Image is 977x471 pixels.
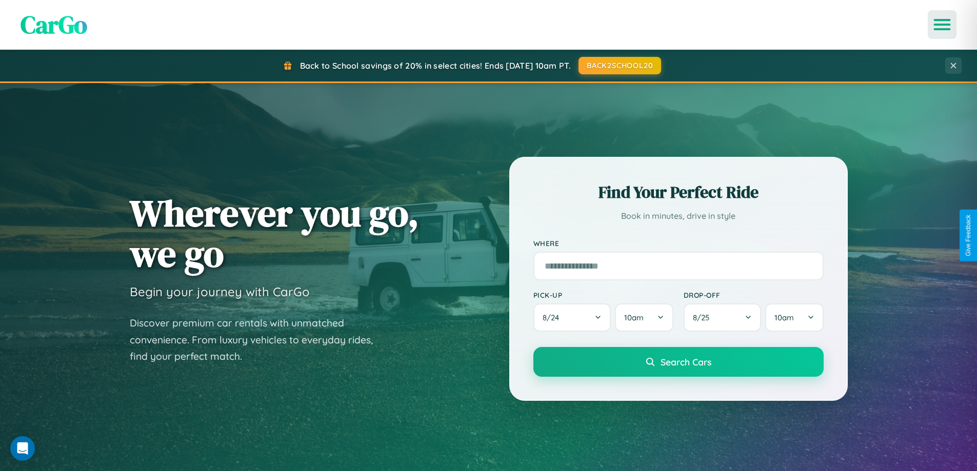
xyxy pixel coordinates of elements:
h3: Begin your journey with CarGo [130,284,310,299]
span: 8 / 25 [693,313,714,322]
div: Give Feedback [965,215,972,256]
button: 10am [615,303,673,332]
div: Open Intercom Messenger [10,436,35,461]
span: CarGo [21,8,87,42]
button: BACK2SCHOOL20 [579,57,661,74]
h2: Find Your Perfect Ride [533,181,824,203]
p: Discover premium car rentals with unmatched convenience. From luxury vehicles to everyday rides, ... [130,315,386,365]
label: Where [533,239,824,248]
span: Back to School savings of 20% in select cities! Ends [DATE] 10am PT. [300,60,571,71]
button: 8/24 [533,303,611,332]
span: 8 / 24 [543,313,564,322]
button: 8/25 [684,303,762,332]
label: Drop-off [684,291,824,299]
label: Pick-up [533,291,673,299]
button: 10am [765,303,823,332]
p: Book in minutes, drive in style [533,209,824,223]
button: Search Cars [533,347,824,377]
h1: Wherever you go, we go [130,193,419,274]
button: Open menu [928,10,956,39]
span: Search Cars [661,356,711,367]
span: 10am [774,313,794,322]
span: 10am [624,313,644,322]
